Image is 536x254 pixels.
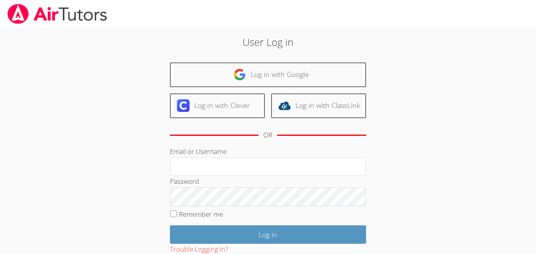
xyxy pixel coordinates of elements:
a: Log in with ClassLink [271,93,366,118]
img: clever-logo-6eab21bc6e7a338710f1a6ff85c0baf02591cd810cc4098c63d3a4b26e2feb20.svg [177,99,190,112]
img: classlink-logo-d6bb404cc1216ec64c9a2012d9dc4662098be43eaf13dc465df04b49fa7ab582.svg [278,99,291,112]
label: Password [170,177,199,186]
a: Log in with Google [170,62,366,87]
img: google-logo-50288ca7cdecda66e5e0955fdab243c47b7ad437acaf1139b6f446037453330a.svg [233,68,246,81]
label: Email or Username [170,147,227,156]
h2: User Log in [123,35,413,49]
div: OR [263,130,272,141]
img: airtutors_banner-c4298cdbf04f3fff15de1276eac7730deb9818008684d7c2e4769d2f7ddbe033.png [7,4,108,24]
input: Log in [170,225,366,244]
label: Remember me [179,210,223,219]
a: Log in with Clever [170,93,265,118]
